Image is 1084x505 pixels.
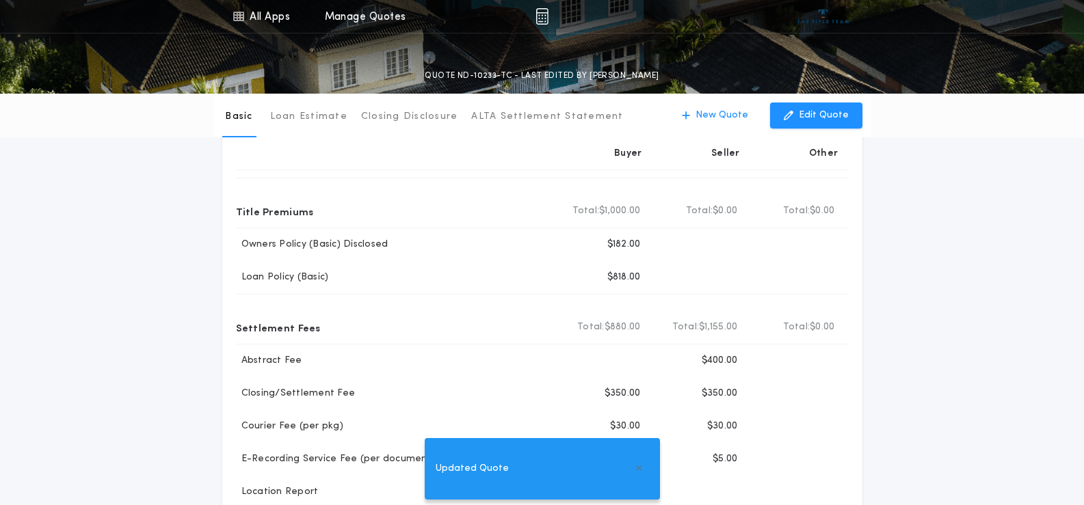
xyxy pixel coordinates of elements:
b: Total: [672,320,700,334]
b: Total: [577,320,605,334]
img: vs-icon [797,10,849,23]
span: Updated Quote [436,461,509,476]
p: Edit Quote [799,109,849,122]
p: $400.00 [702,354,738,368]
b: Total: [783,320,810,334]
img: img [536,8,548,25]
span: $880.00 [605,320,641,334]
button: Edit Quote [770,103,862,128]
p: $350.00 [702,387,738,400]
p: Other [808,147,837,161]
b: Total: [572,204,600,218]
p: Courier Fee (per pkg) [236,420,343,433]
p: QUOTE ND-10233-TC - LAST EDITED BY [PERSON_NAME] [425,69,659,83]
p: Closing Disclosure [361,110,458,124]
p: $30.00 [707,420,738,433]
p: Settlement Fees [236,316,321,338]
p: Loan Policy (Basic) [236,271,329,284]
p: Owners Policy (Basic) Disclosed [236,238,388,251]
p: Abstract Fee [236,354,302,368]
button: New Quote [668,103,762,128]
p: Closing/Settlement Fee [236,387,356,400]
p: Seller [711,147,740,161]
p: Buyer [614,147,642,161]
p: ALTA Settlement Statement [471,110,623,124]
b: Total: [783,204,810,218]
span: $0.00 [810,320,834,334]
p: Loan Estimate [270,110,347,124]
b: Total: [686,204,713,218]
p: $350.00 [605,387,641,400]
p: $818.00 [607,271,641,284]
span: $0.00 [713,204,737,218]
span: $1,000.00 [599,204,640,218]
p: Basic [225,110,252,124]
p: Title Premiums [236,200,314,222]
span: $1,155.00 [699,320,737,334]
p: $182.00 [607,238,641,251]
p: $30.00 [610,420,641,433]
span: $0.00 [810,204,834,218]
p: New Quote [696,109,748,122]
